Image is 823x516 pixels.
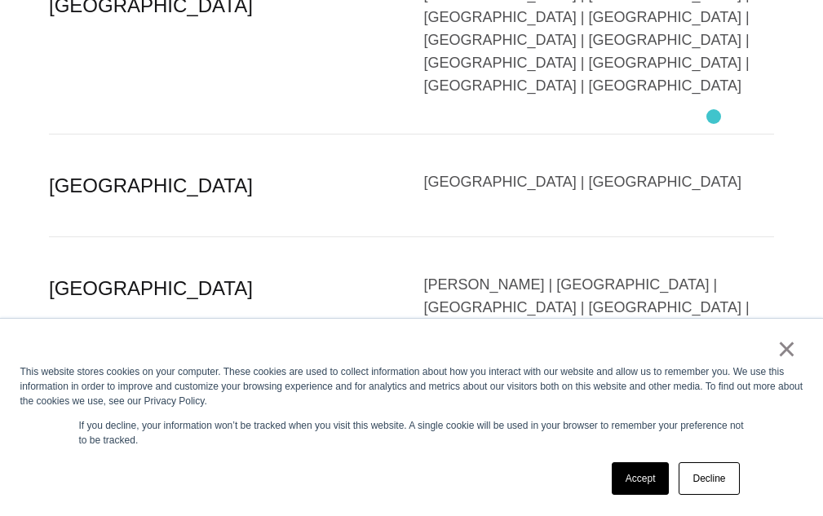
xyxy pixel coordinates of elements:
[49,170,400,201] div: [GEOGRAPHIC_DATA]
[20,364,803,408] div: This website stores cookies on your computer. These cookies are used to collect information about...
[679,462,739,495] a: Decline
[79,418,745,448] p: If you decline, your information won’t be tracked when you visit this website. A single cookie wi...
[612,462,670,495] a: Accept
[424,273,775,411] div: [PERSON_NAME] | [GEOGRAPHIC_DATA] | [GEOGRAPHIC_DATA] | [GEOGRAPHIC_DATA] | [GEOGRAPHIC_DATA] | [...
[424,170,775,201] div: [GEOGRAPHIC_DATA] | [GEOGRAPHIC_DATA]
[777,342,797,356] a: ×
[49,273,400,411] div: [GEOGRAPHIC_DATA]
